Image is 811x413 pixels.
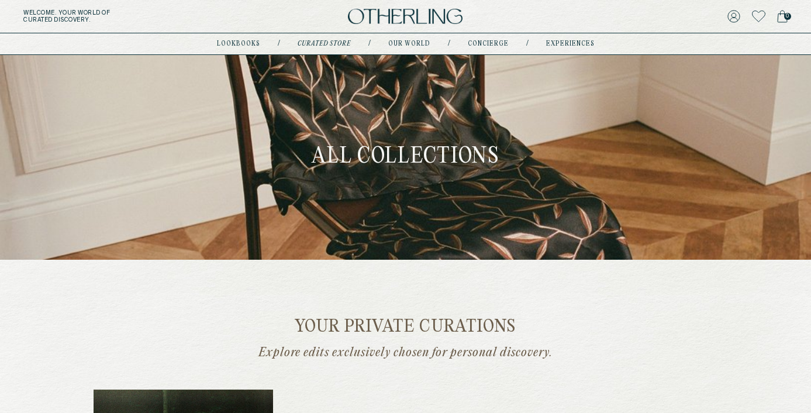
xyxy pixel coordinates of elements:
p: Explore edits exclusively chosen for personal discovery. [178,345,634,360]
div: / [278,39,280,49]
h5: Welcome . Your world of curated discovery. [23,9,253,23]
div: / [526,39,529,49]
h2: Your private curations [178,318,634,336]
span: 0 [784,13,791,20]
a: lookbooks [217,41,260,47]
a: concierge [468,41,509,47]
a: 0 [777,8,788,25]
a: Our world [388,41,430,47]
a: Curated store [298,41,351,47]
div: / [368,39,371,49]
h1: All collections [312,143,499,171]
div: / [448,39,450,49]
a: experiences [546,41,595,47]
img: logo [348,9,463,25]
